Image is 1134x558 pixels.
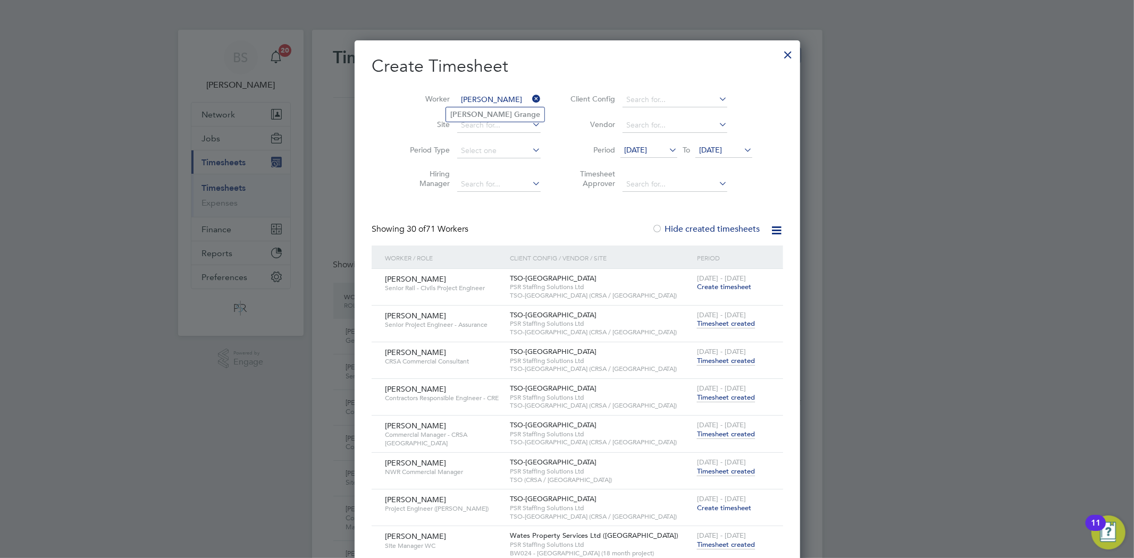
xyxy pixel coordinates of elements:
[407,224,468,234] span: 71 Workers
[457,143,541,158] input: Select one
[510,467,692,476] span: PSR Staffing Solutions Ltd
[507,246,694,270] div: Client Config / Vendor / Site
[567,145,615,155] label: Period
[697,384,746,393] span: [DATE] - [DATE]
[457,177,541,192] input: Search for...
[697,458,746,467] span: [DATE] - [DATE]
[697,540,755,549] span: Timesheet created
[624,145,647,155] span: [DATE]
[510,291,692,300] span: TSO-[GEOGRAPHIC_DATA] (CRSA / [GEOGRAPHIC_DATA])
[402,94,450,104] label: Worker
[510,365,692,373] span: TSO-[GEOGRAPHIC_DATA] (CRSA / [GEOGRAPHIC_DATA])
[407,224,426,234] span: 30 of
[510,512,692,521] span: TSO-[GEOGRAPHIC_DATA] (CRSA / [GEOGRAPHIC_DATA])
[402,145,450,155] label: Period Type
[679,143,693,157] span: To
[697,429,755,439] span: Timesheet created
[567,120,615,129] label: Vendor
[694,246,772,270] div: Period
[457,92,541,107] input: Search for...
[510,531,678,540] span: Wates Property Services Ltd ([GEOGRAPHIC_DATA])
[510,476,692,484] span: TSO (CRSA / [GEOGRAPHIC_DATA])
[372,224,471,235] div: Showing
[372,55,783,78] h2: Create Timesheet
[697,420,746,429] span: [DATE] - [DATE]
[385,384,446,394] span: [PERSON_NAME]
[652,224,760,234] label: Hide created timesheets
[697,347,746,356] span: [DATE] - [DATE]
[567,169,615,188] label: Timesheet Approver
[697,356,755,366] span: Timesheet created
[385,458,446,468] span: [PERSON_NAME]
[510,310,597,319] span: TSO-[GEOGRAPHIC_DATA]
[402,169,450,188] label: Hiring Manager
[697,310,746,319] span: [DATE] - [DATE]
[567,94,615,104] label: Client Config
[510,384,597,393] span: TSO-[GEOGRAPHIC_DATA]
[510,549,692,557] span: BW024 - [GEOGRAPHIC_DATA] (18 month project)
[1091,523,1101,537] div: 11
[510,283,692,291] span: PSR Staffing Solutions Ltd
[510,328,692,336] span: TSO-[GEOGRAPHIC_DATA] (CRSA / [GEOGRAPHIC_DATA])
[510,438,692,446] span: TSO-[GEOGRAPHIC_DATA] (CRSA / [GEOGRAPHIC_DATA])
[697,393,755,402] span: Timesheet created
[385,504,502,513] span: Project Engineer ([PERSON_NAME])
[385,348,446,357] span: [PERSON_NAME]
[457,118,541,133] input: Search for...
[510,393,692,402] span: PSR Staffing Solutions Ltd
[385,394,502,402] span: Contractors Responsible Engineer - CRE
[623,92,727,107] input: Search for...
[385,421,446,430] span: [PERSON_NAME]
[697,531,746,540] span: [DATE] - [DATE]
[510,401,692,410] span: TSO-[GEOGRAPHIC_DATA] (CRSA / [GEOGRAPHIC_DATA])
[510,540,692,549] span: PSR Staffing Solutions Ltd
[510,274,597,283] span: TSO-[GEOGRAPHIC_DATA]
[510,347,597,356] span: TSO-[GEOGRAPHIC_DATA]
[385,311,446,320] span: [PERSON_NAME]
[385,468,502,476] span: NWR Commercial Manager
[510,494,597,503] span: TSO-[GEOGRAPHIC_DATA]
[450,110,512,119] b: [PERSON_NAME]
[385,274,446,284] span: [PERSON_NAME]
[697,319,755,328] span: Timesheet created
[697,274,746,283] span: [DATE] - [DATE]
[623,118,727,133] input: Search for...
[385,357,502,366] span: CRSA Commercial Consultant
[697,494,746,503] span: [DATE] - [DATE]
[385,284,502,292] span: Senior Rail - Civils Project Engineer
[699,145,722,155] span: [DATE]
[1091,515,1125,549] button: Open Resource Center, 11 new notifications
[382,246,507,270] div: Worker / Role
[623,177,727,192] input: Search for...
[385,320,502,329] span: Senior Project Engineer - Assurance
[697,503,751,512] span: Create timesheet
[697,282,751,291] span: Create timesheet
[385,542,502,550] span: Site Manager WC
[402,120,450,129] label: Site
[385,430,502,447] span: Commercial Manager - CRSA [GEOGRAPHIC_DATA]
[385,495,446,504] span: [PERSON_NAME]
[510,430,692,438] span: PSR Staffing Solutions Ltd
[510,458,597,467] span: TSO-[GEOGRAPHIC_DATA]
[697,467,755,476] span: Timesheet created
[510,357,692,365] span: PSR Staffing Solutions Ltd
[514,110,540,119] b: Grange
[510,504,692,512] span: PSR Staffing Solutions Ltd
[510,420,597,429] span: TSO-[GEOGRAPHIC_DATA]
[385,531,446,541] span: [PERSON_NAME]
[510,319,692,328] span: PSR Staffing Solutions Ltd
